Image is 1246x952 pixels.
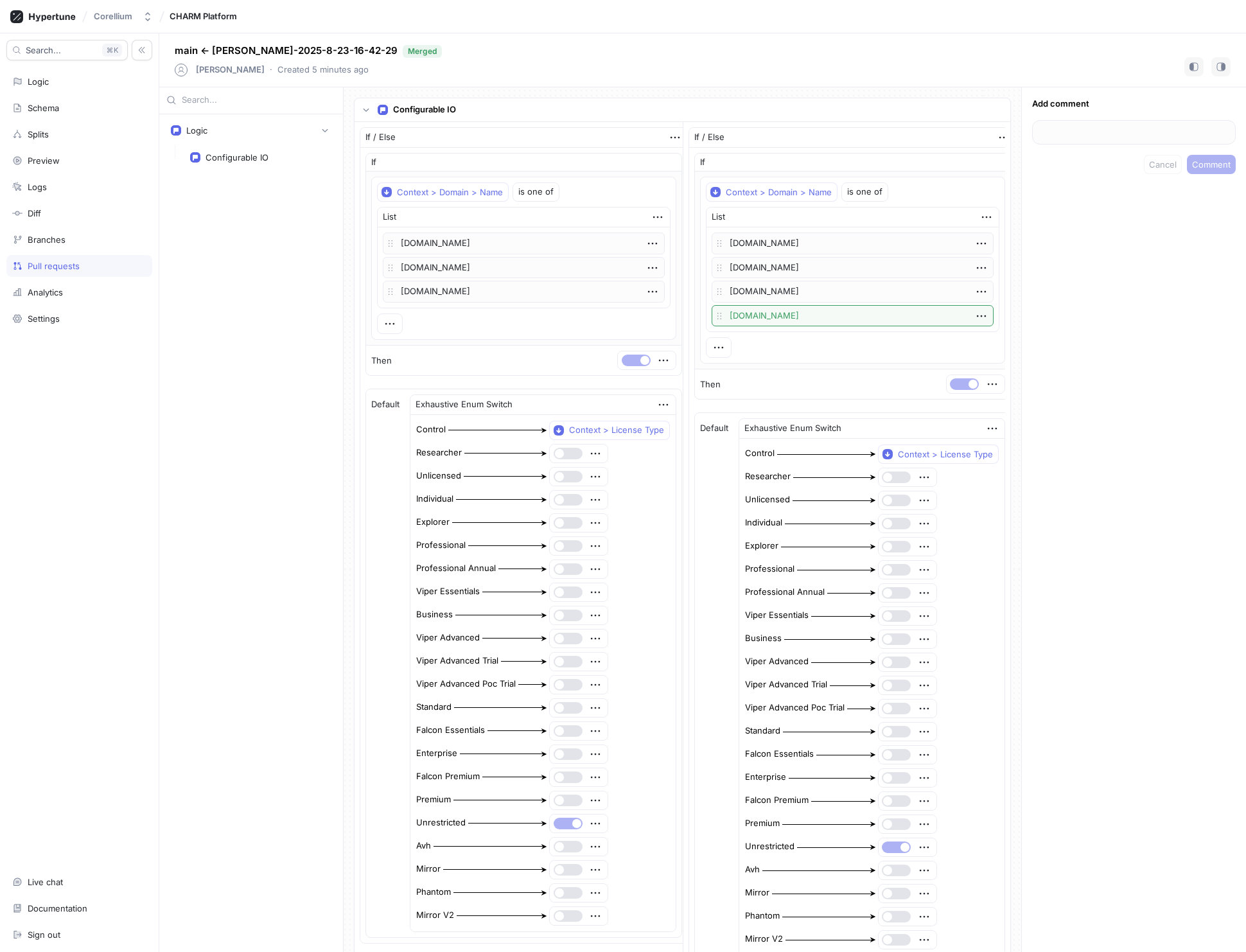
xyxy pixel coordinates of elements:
div: Splits [28,129,49,139]
div: Viper Essentials [416,585,480,598]
div: Documentation [28,903,87,913]
p: Add comment [1032,98,1236,110]
div: Enterprise [416,747,457,760]
div: Professional [745,563,794,576]
button: Comment [1187,155,1236,174]
div: Mirror [416,863,441,876]
span: Cancel [1149,161,1177,168]
div: Individual [416,493,453,506]
div: is one of [847,188,882,196]
div: Settings [28,313,60,324]
p: If [700,156,705,169]
div: Preview [28,155,60,166]
div: Control [745,447,775,460]
div: Researcher [745,470,791,483]
p: [DOMAIN_NAME] [712,281,994,303]
input: Search... [182,94,336,107]
div: Standard [416,701,452,714]
div: Professional [416,539,466,552]
p: Created 5 minutes ago [277,64,369,76]
div: Diff [28,208,41,218]
div: Viper Advanced [416,631,480,644]
div: Viper Advanced Poc Trial [416,678,516,691]
span: Comment [1192,161,1231,168]
div: Pull requests [28,261,80,271]
div: Business [416,608,453,621]
div: Falcon Premium [745,794,809,807]
p: ‧ [270,64,272,76]
p: Default [700,422,728,435]
button: Cancel [1144,155,1182,174]
div: Sign out [28,930,60,940]
div: Researcher [416,446,462,459]
div: Phantom [745,910,780,922]
div: Context > Domain > Name [397,187,503,198]
div: Exhaustive Enum Switch [744,422,841,435]
div: Avh [745,863,760,876]
button: Corellium [89,6,158,27]
p: [PERSON_NAME] [196,64,265,76]
div: Phantom [416,886,451,899]
p: Then [371,355,392,367]
button: Context > Domain > Name [706,182,838,202]
div: Mirror [745,886,769,899]
div: Mirror V2 [745,933,783,946]
button: Context > License Type [878,445,999,464]
button: Context > Domain > Name [377,182,509,202]
div: Mirror V2 [416,909,454,922]
div: Corellium [94,11,132,22]
button: Context > License Type [549,421,670,440]
div: Logs [28,182,47,192]
div: Viper Advanced Trial [745,678,827,691]
div: is one of [518,188,554,196]
div: Context > Domain > Name [726,187,832,198]
p: [DOMAIN_NAME] [383,233,665,254]
div: Standard [745,725,780,737]
div: Merged [408,46,437,57]
a: Documentation [6,897,152,919]
div: Premium [416,793,451,806]
p: [DOMAIN_NAME] [383,281,665,303]
div: Explorer [745,540,778,552]
div: Logic [28,76,49,87]
div: Individual [745,516,782,529]
div: Enterprise [745,771,786,784]
div: List [712,211,725,224]
div: Schema [28,103,59,113]
div: Context > License Type [569,425,664,436]
div: If / Else [694,131,724,144]
div: K [102,44,122,57]
div: Viper Essentials [745,609,809,622]
p: [DOMAIN_NAME] [712,257,994,279]
div: Falcon Essentials [745,748,814,761]
div: Viper Advanced Poc Trial [745,701,845,714]
p: [DOMAIN_NAME] [383,257,665,279]
div: Branches [28,234,66,245]
span: Search... [26,46,61,54]
div: Live chat [28,877,63,887]
div: Premium [745,817,780,830]
div: Control [416,423,446,436]
div: Viper Advanced [745,655,809,668]
p: Configurable IO [393,103,456,116]
div: Viper Advanced Trial [416,655,498,667]
div: Business [745,632,782,645]
div: Unrestricted [745,840,794,853]
p: If [371,156,376,169]
div: If / Else [365,131,396,144]
span: CHARM Platform [170,12,237,21]
p: [DOMAIN_NAME] [712,233,994,254]
div: Falcon Premium [416,770,480,783]
div: Falcon Essentials [416,724,485,737]
div: Configurable IO [206,152,268,163]
p: main ← [PERSON_NAME]-2025-8-23-16-42-29 [175,44,442,58]
div: Analytics [28,287,63,297]
p: [DOMAIN_NAME] [712,305,994,327]
div: Professional Annual [745,586,825,599]
div: Unrestricted [416,816,466,829]
div: Explorer [416,516,450,529]
div: Unlicensed [416,470,461,482]
p: Default [371,398,399,411]
div: Avh [416,840,431,852]
button: Search...K [6,40,128,60]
